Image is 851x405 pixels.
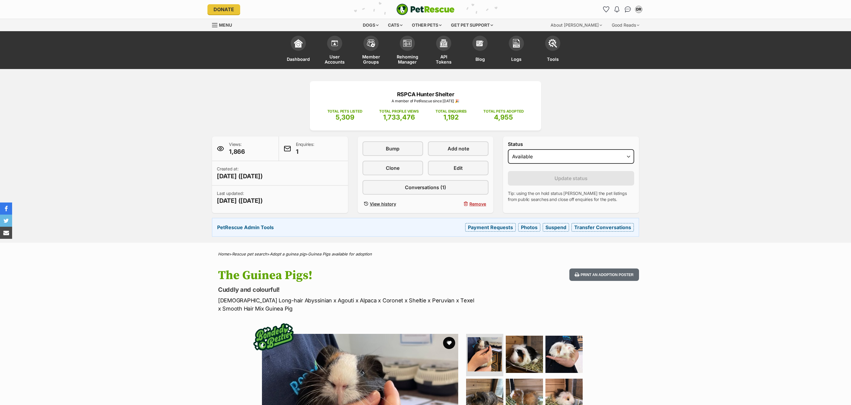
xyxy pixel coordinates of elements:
[468,337,502,371] img: Photo of The Guinea Pigs!
[454,164,463,172] span: Edit
[367,39,375,47] img: team-members-icon-5396bd8760b3fe7c0b43da4ab00e1e3bb1a5d9ba89233759b79545d2d3fc5d0d.svg
[383,113,415,121] span: 1,733,476
[545,336,583,373] img: Photo of The Guinea Pigs!
[512,39,521,48] img: logs-icon-5bf4c29380941ae54b88474b1138927238aebebbc450bc62c8517511492d5a22.svg
[308,252,372,256] a: Guinea Pigs available for adoption
[384,19,407,31] div: Cats
[363,180,489,195] a: Conversations (1)
[475,54,485,64] span: Blog
[217,172,263,180] span: [DATE] ([DATE])
[494,113,513,121] span: 4,955
[625,6,631,12] img: chat-41dd97257d64d25036548639549fe6c8038ab92f7586957e7f3b1b290dea8141.svg
[546,19,606,31] div: About [PERSON_NAME]
[508,171,634,186] button: Update status
[217,225,274,230] strong: PetRescue Admin Tools
[548,39,557,48] img: tools-icon-677f8b7d46040df57c17cb185196fc8e01b2b03676c49af7ba82c462532e62ee.svg
[634,5,644,14] button: My account
[316,33,353,69] a: User Accounts
[359,19,383,31] div: Dogs
[218,296,474,313] p: [DEMOGRAPHIC_DATA] Long-hair Abyssinian x Agouti x Alpaca x Coronet x Sheltie x Peruvian x Texel ...
[535,33,571,69] a: Tools
[547,54,559,64] span: Tools
[389,33,425,69] a: Rehoming Manager
[601,5,644,14] ul: Account quick links
[397,54,418,64] span: Rehoming Manager
[601,5,611,14] a: Favourites
[623,5,633,14] a: Conversations
[336,113,354,121] span: 5,309
[379,109,419,114] p: TOTAL PROFILE VIEWS
[462,33,498,69] a: Blog
[363,141,423,156] a: Bump
[506,336,543,373] img: Photo of The Guinea Pigs!
[207,4,240,15] a: Donate
[439,39,448,48] img: api-icon-849e3a9e6f871e3acf1f60245d25b4cd0aad652aa5f5372336901a6a67317bd8.svg
[217,196,263,205] span: [DATE] ([DATE])
[287,54,310,64] span: Dashboard
[280,33,316,69] a: Dashboard
[614,6,619,12] img: notifications-46538b983faf8c2785f20acdc204bb7945ddae34d4c08c2a6579f10ce5e182be.svg
[219,22,232,28] span: Menu
[612,5,622,14] button: Notifications
[476,39,484,48] img: blogs-icon-e71fceff818bbaa76155c998696f2ea9b8fc06abc828b24f45ee82a475c2fd99.svg
[319,90,532,98] p: RSPCA Hunter Shelter
[249,313,298,361] img: bonded besties
[443,337,455,349] button: favourite
[386,164,399,172] span: Clone
[569,268,639,281] button: Print an adoption poster
[636,6,642,12] div: DR
[518,223,540,232] a: Photos
[483,109,524,114] p: TOTAL PETS ADOPTED
[218,285,474,294] p: Cuddly and colourful!
[218,268,474,282] h1: The Guinea Pigs!
[296,147,314,156] span: 1
[270,252,305,256] a: Adopt a guinea pig
[571,223,634,232] a: Transfer Conversations
[425,33,462,69] a: API Tokens
[428,141,488,156] a: Add note
[465,223,516,232] a: Payment Requests
[543,223,569,232] a: Suspend
[555,175,588,182] span: Update status
[408,19,446,31] div: Other pets
[396,4,455,15] a: PetRescue
[508,141,634,147] label: Status
[203,252,648,256] div: > > >
[296,141,314,156] p: Enquiries:
[327,109,363,114] p: TOTAL PETS LISTED
[433,54,454,64] span: API Tokens
[498,33,535,69] a: Logs
[448,145,469,152] span: Add note
[229,141,245,156] p: Views:
[363,161,423,175] a: Clone
[218,252,229,256] a: Home
[217,190,263,205] p: Last updated:
[428,199,488,208] button: Remove
[435,109,467,114] p: TOTAL ENQUIRIES
[324,54,345,64] span: User Accounts
[232,252,267,256] a: Rescue pet search
[363,199,423,208] a: View history
[353,33,389,69] a: Member Groups
[469,201,486,207] span: Remove
[396,4,455,15] img: logo-e224e6f780fb5917bec1dbf3a21bbac754714ae5b6737aabdf751b685950b380.svg
[294,39,303,48] img: dashboard-icon-eb2f2d2d3e046f16d808141f083e7271f6b2e854fb5c12c21221c1fb7104beca.svg
[386,145,399,152] span: Bump
[360,54,382,64] span: Member Groups
[508,190,634,202] p: Tip: using the on hold status [PERSON_NAME] the pet listings from public searches and close off e...
[403,40,412,47] img: group-profile-icon-3fa3cf56718a62981997c0bc7e787c4b2cf8bcc04b72c1350f741eb67cf2f40e.svg
[319,98,532,104] p: A member of PetRescue since [DATE] 🎉
[608,19,644,31] div: Good Reads
[370,201,396,207] span: View history
[212,19,236,30] a: Menu
[511,54,522,64] span: Logs
[330,39,339,48] img: members-icon-d6bcda0bfb97e5ba05b48644448dc2971f67d37433e5abca221da40c41542bd5.svg
[405,184,446,191] span: Conversations (1)
[229,147,245,156] span: 1,866
[217,166,263,180] p: Created at:
[447,19,497,31] div: Get pet support
[443,113,459,121] span: 1,192
[428,161,488,175] a: Edit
